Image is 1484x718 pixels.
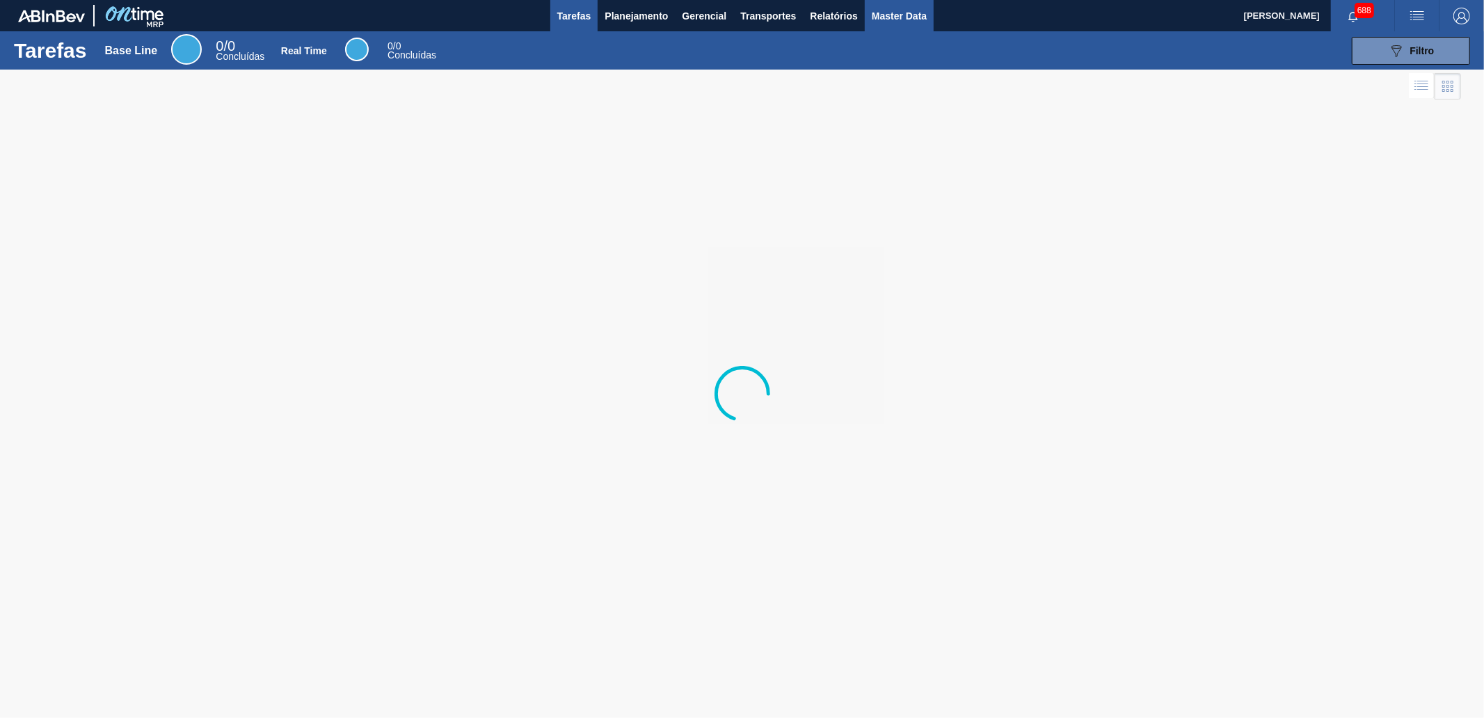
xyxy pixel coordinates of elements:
div: Base Line [105,45,158,57]
span: Master Data [872,8,927,24]
span: 0 [216,38,223,54]
span: Transportes [740,8,796,24]
img: TNhmsLtSVTkK8tSr43FrP2fwEKptu5GPRR3wAAAABJRU5ErkJggg== [18,10,85,22]
span: Planejamento [605,8,668,24]
span: / 0 [216,38,235,54]
div: Real Time [281,45,327,56]
span: Tarefas [557,8,591,24]
button: Filtro [1352,37,1470,65]
span: 0 [388,40,393,51]
span: 688 [1355,3,1374,18]
img: userActions [1409,8,1426,24]
h1: Tarefas [14,42,87,58]
span: Concluídas [388,49,436,61]
div: Base Line [216,40,264,61]
div: Base Line [171,34,202,65]
button: Notificações [1331,6,1375,26]
div: Real Time [388,42,436,60]
div: Real Time [345,38,369,61]
span: Gerencial [683,8,727,24]
span: Relatórios [810,8,857,24]
span: Filtro [1410,45,1435,56]
span: / 0 [388,40,401,51]
span: Concluídas [216,51,264,62]
img: Logout [1453,8,1470,24]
